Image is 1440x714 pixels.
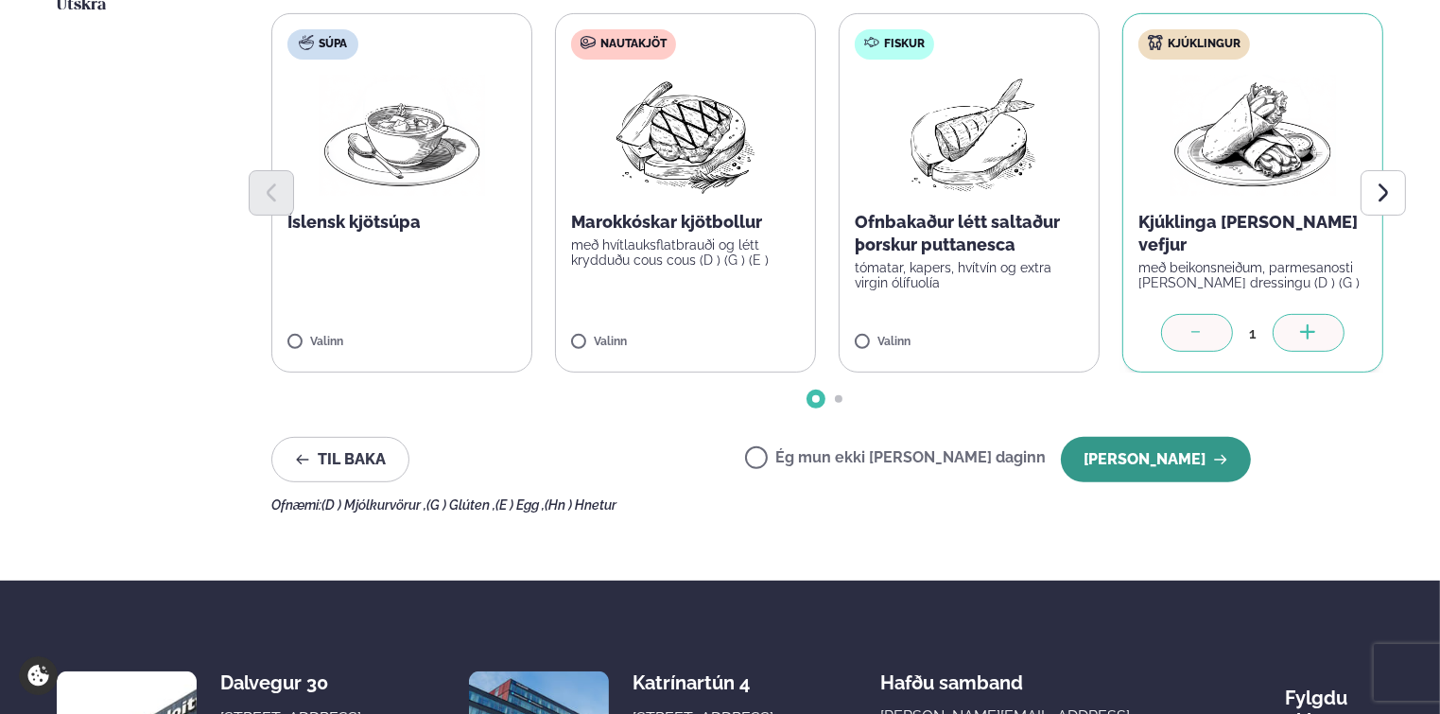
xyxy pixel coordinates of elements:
p: með beikonsneiðum, parmesanosti [PERSON_NAME] dressingu (D ) (G ) [1138,260,1367,290]
p: með hvítlauksflatbrauði og létt krydduðu cous cous (D ) (G ) (E ) [571,237,800,268]
button: Previous slide [249,170,294,216]
img: Fish.png [886,75,1053,196]
div: Ofnæmi: [271,497,1383,513]
span: (E ) Egg , [495,497,545,513]
span: Súpa [319,37,347,52]
img: Wraps.png [1170,75,1336,196]
img: beef.svg [581,35,596,50]
span: Go to slide 2 [835,395,842,403]
p: Ofnbakaður létt saltaður þorskur puttanesca [855,211,1084,256]
img: Soup.png [319,75,485,196]
img: fish.svg [864,35,879,50]
span: Go to slide 1 [812,395,820,403]
span: Hafðu samband [880,656,1023,694]
div: Katrínartún 4 [633,671,783,694]
p: Kjúklinga [PERSON_NAME] vefjur [1138,211,1367,256]
img: chicken.svg [1148,35,1163,50]
span: Nautakjöt [600,37,667,52]
button: Next slide [1361,170,1406,216]
img: Beef-Meat.png [602,75,770,196]
button: Til baka [271,437,409,482]
span: (D ) Mjólkurvörur , [321,497,426,513]
p: Íslensk kjötsúpa [287,211,516,234]
span: (Hn ) Hnetur [545,497,616,513]
img: soup.svg [299,35,314,50]
div: Dalvegur 30 [220,671,371,694]
span: (G ) Glúten , [426,497,495,513]
span: Fiskur [884,37,925,52]
span: Kjúklingur [1168,37,1240,52]
button: [PERSON_NAME] [1061,437,1251,482]
p: tómatar, kapers, hvítvín og extra virgin ólífuolía [855,260,1084,290]
p: Marokkóskar kjötbollur [571,211,800,234]
a: Cookie settings [19,656,58,695]
div: 1 [1233,322,1273,344]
